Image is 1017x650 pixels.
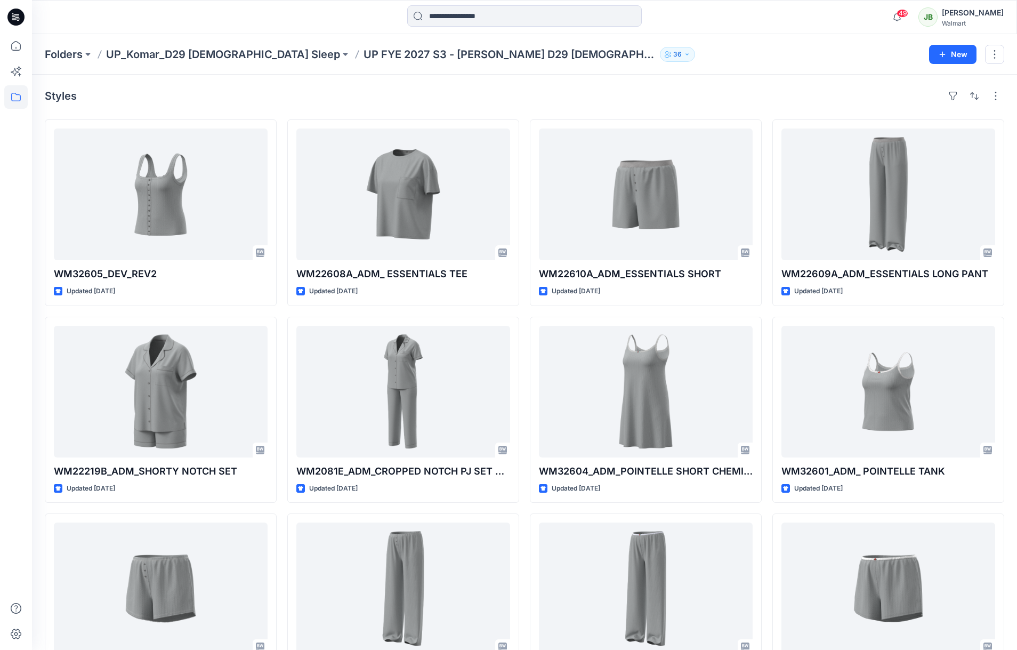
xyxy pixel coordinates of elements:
[296,267,510,282] p: WM22608A_ADM_ ESSENTIALS TEE
[54,464,268,479] p: WM22219B_ADM_SHORTY NOTCH SET
[660,47,695,62] button: 36
[539,326,753,458] a: WM32604_ADM_POINTELLE SHORT CHEMISE
[942,6,1004,19] div: [PERSON_NAME]
[781,464,995,479] p: WM32601_ADM_ POINTELLE TANK
[54,326,268,458] a: WM22219B_ADM_SHORTY NOTCH SET
[539,129,753,260] a: WM22610A_ADM_ESSENTIALS SHORT
[539,464,753,479] p: WM32604_ADM_POINTELLE SHORT CHEMISE
[781,267,995,282] p: WM22609A_ADM_ESSENTIALS LONG PANT
[552,286,600,297] p: Updated [DATE]
[897,9,908,18] span: 49
[918,7,938,27] div: JB
[67,483,115,494] p: Updated [DATE]
[54,267,268,282] p: WM32605_DEV_REV2
[539,267,753,282] p: WM22610A_ADM_ESSENTIALS SHORT
[67,286,115,297] p: Updated [DATE]
[106,47,340,62] a: UP_Komar_D29 [DEMOGRAPHIC_DATA] Sleep
[296,464,510,479] p: WM2081E_ADM_CROPPED NOTCH PJ SET WITH STRAIGHT HEM TOP
[781,326,995,458] a: WM32601_ADM_ POINTELLE TANK
[794,483,843,494] p: Updated [DATE]
[942,19,1004,27] div: Walmart
[54,129,268,260] a: WM32605_DEV_REV2
[309,483,358,494] p: Updated [DATE]
[296,129,510,260] a: WM22608A_ADM_ ESSENTIALS TEE
[794,286,843,297] p: Updated [DATE]
[45,47,83,62] a: Folders
[364,47,656,62] p: UP FYE 2027 S3 - [PERSON_NAME] D29 [DEMOGRAPHIC_DATA] Sleepwear
[309,286,358,297] p: Updated [DATE]
[552,483,600,494] p: Updated [DATE]
[673,49,682,60] p: 36
[45,90,77,102] h4: Styles
[296,326,510,458] a: WM2081E_ADM_CROPPED NOTCH PJ SET WITH STRAIGHT HEM TOP
[781,129,995,260] a: WM22609A_ADM_ESSENTIALS LONG PANT
[929,45,976,64] button: New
